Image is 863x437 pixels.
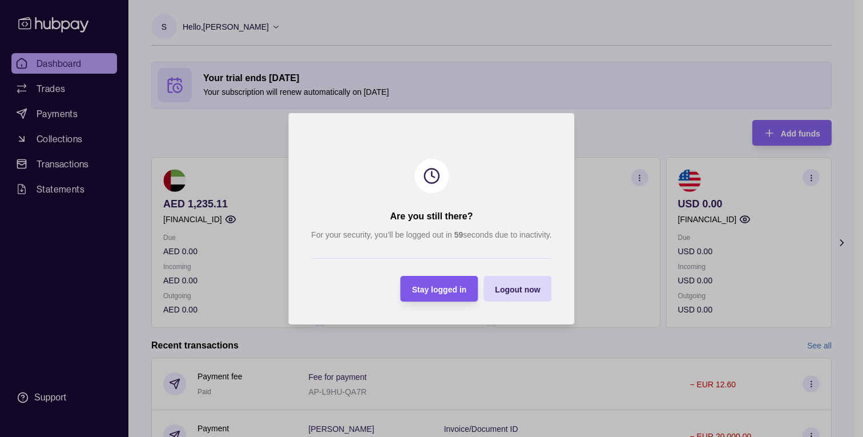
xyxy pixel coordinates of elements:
button: Stay logged in [401,276,478,302]
button: Logout now [483,276,551,302]
h2: Are you still there? [390,210,473,223]
span: Stay logged in [412,284,467,294]
p: For your security, you’ll be logged out in seconds due to inactivity. [311,228,551,241]
strong: 59 [454,230,463,239]
span: Logout now [495,284,540,294]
